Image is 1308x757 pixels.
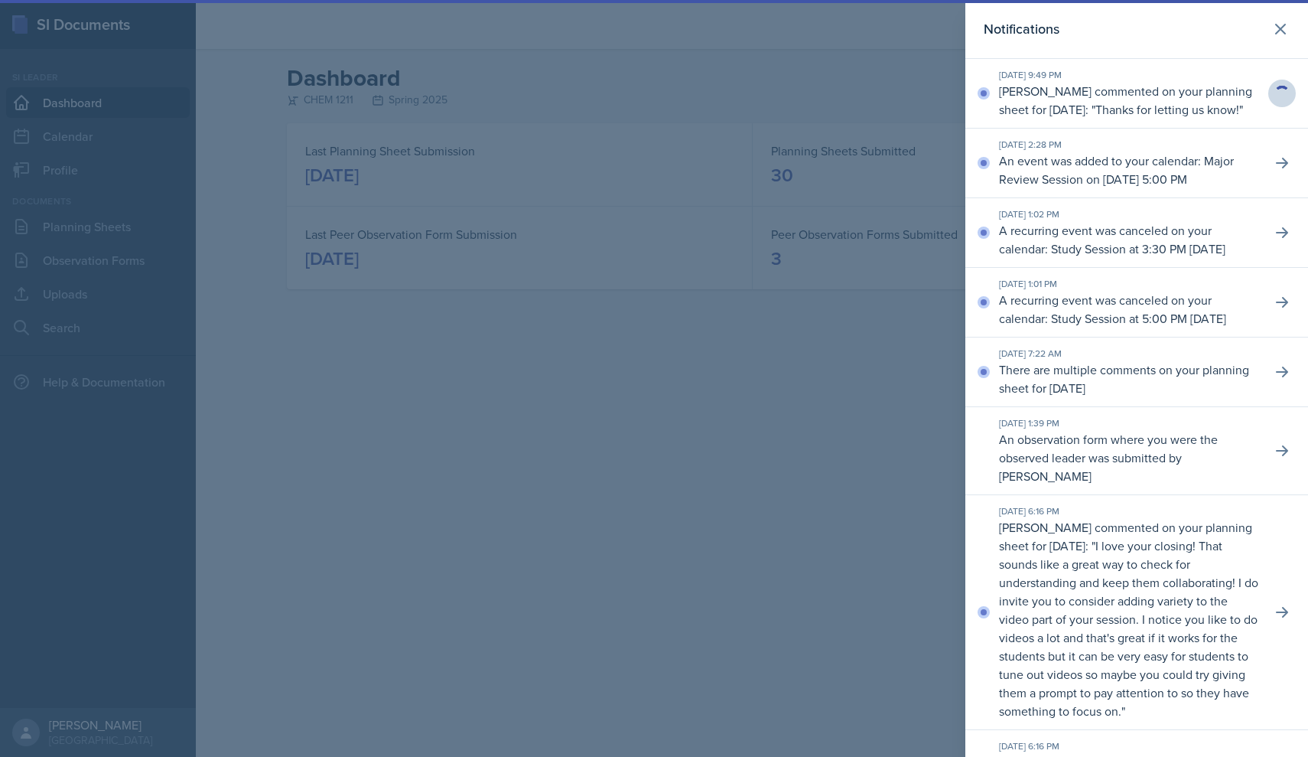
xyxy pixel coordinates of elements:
p: A recurring event was canceled on your calendar: Study Session at 5:00 PM [DATE] [999,291,1259,328]
div: [DATE] 2:28 PM [999,138,1259,152]
div: [DATE] 6:16 PM [999,504,1259,518]
div: [DATE] 1:39 PM [999,416,1259,430]
div: [DATE] 7:22 AM [999,347,1259,361]
p: Thanks for letting us know! [1095,101,1239,118]
div: [DATE] 1:02 PM [999,207,1259,221]
p: [PERSON_NAME] commented on your planning sheet for [DATE]: " " [999,518,1259,720]
p: An observation form where you were the observed leader was submitted by [PERSON_NAME] [999,430,1259,485]
div: [DATE] 9:49 PM [999,68,1259,82]
p: An event was added to your calendar: Major Review Session on [DATE] 5:00 PM [999,152,1259,188]
p: There are multiple comments on your planning sheet for [DATE] [999,361,1259,397]
div: [DATE] 1:01 PM [999,277,1259,291]
p: I love your closing! That sounds like a great way to check for understanding and keep them collab... [999,537,1258,719]
h2: Notifications [984,18,1059,40]
div: [DATE] 6:16 PM [999,739,1259,753]
p: A recurring event was canceled on your calendar: Study Session at 3:30 PM [DATE] [999,221,1259,258]
p: [PERSON_NAME] commented on your planning sheet for [DATE]: " " [999,82,1259,119]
